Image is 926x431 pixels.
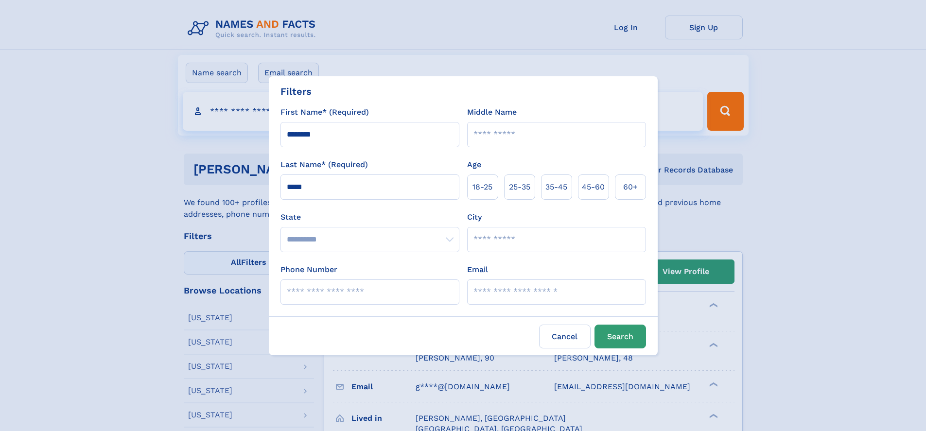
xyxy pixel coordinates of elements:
span: 35‑45 [545,181,567,193]
label: Middle Name [467,106,517,118]
button: Search [594,325,646,348]
label: Age [467,159,481,171]
span: 45‑60 [582,181,605,193]
label: City [467,211,482,223]
label: First Name* (Required) [280,106,369,118]
label: Email [467,264,488,276]
span: 18‑25 [472,181,492,193]
label: Cancel [539,325,591,348]
label: Phone Number [280,264,337,276]
span: 60+ [623,181,638,193]
label: State [280,211,459,223]
div: Filters [280,84,312,99]
label: Last Name* (Required) [280,159,368,171]
span: 25‑35 [509,181,530,193]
